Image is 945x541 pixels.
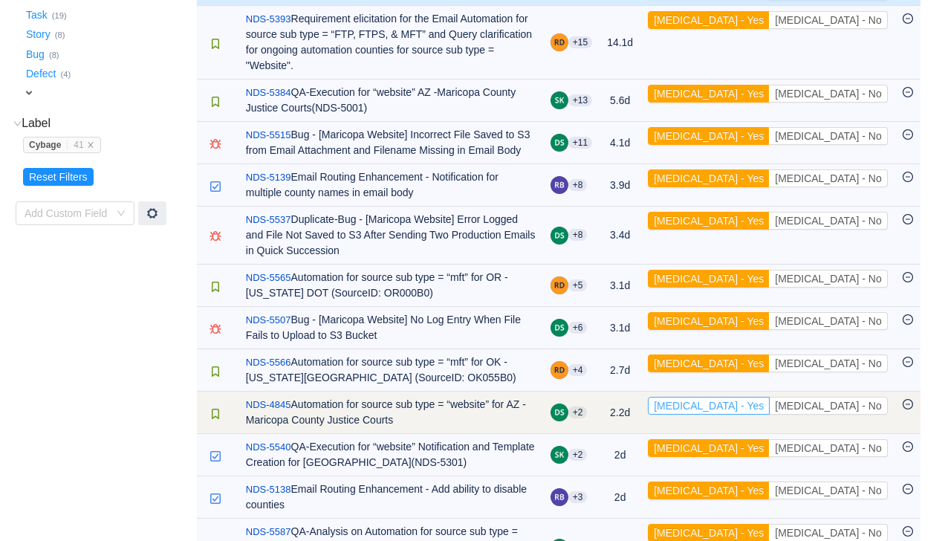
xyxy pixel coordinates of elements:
[648,212,770,230] button: [MEDICAL_DATA] - Yes
[648,169,770,187] button: [MEDICAL_DATA] - Yes
[238,6,543,80] td: Requirement elicitation for the Email Automation for source sub type = “FTP, FTPS, & MFT” and Que...
[210,281,221,293] img: 10615
[246,85,291,100] a: NDS-5384
[246,213,291,227] a: NDS-5537
[769,397,887,415] button: [MEDICAL_DATA] - No
[600,164,640,207] td: 3.9d
[648,11,770,29] button: [MEDICAL_DATA] - Yes
[246,440,291,455] a: NDS-5540
[648,482,770,499] button: [MEDICAL_DATA] - Yes
[25,206,109,221] div: Add Custom Field
[246,355,291,370] a: NDS-5566
[246,482,291,497] a: NDS-5138
[568,94,592,106] aui-badge: +13
[23,42,49,66] button: Bug
[210,38,221,50] img: 10615
[551,488,568,506] img: RB
[238,307,543,349] td: Bug - [Maricopa Website] No Log Entry When File Fails to Upload to S3 Bucket
[769,312,887,330] button: [MEDICAL_DATA] - No
[648,270,770,288] button: [MEDICAL_DATA] - Yes
[246,525,291,540] a: NDS-5587
[903,172,913,182] i: icon: minus-circle
[117,209,126,219] i: icon: down
[568,491,588,503] aui-badge: +3
[238,349,543,392] td: Automation for source sub type = “mft” for OK - [US_STATE][GEOGRAPHIC_DATA] (SourceID: OK055B0)
[246,313,291,328] a: NDS-5507
[648,439,770,457] button: [MEDICAL_DATA] - Yes
[210,366,221,378] img: 10615
[49,51,59,59] small: (8)
[210,181,221,192] img: 10618
[568,279,588,291] aui-badge: +5
[87,141,94,149] i: icon: close
[903,314,913,325] i: icon: minus-circle
[29,140,61,150] strong: Cybage
[648,85,770,103] button: [MEDICAL_DATA] - Yes
[551,276,568,294] img: RD
[551,134,568,152] img: DS
[769,169,887,187] button: [MEDICAL_DATA] - No
[769,439,887,457] button: [MEDICAL_DATA] - No
[568,137,592,149] aui-badge: +11
[246,128,291,143] a: NDS-5515
[74,140,83,150] span: 41
[769,127,887,145] button: [MEDICAL_DATA] - No
[551,446,568,464] img: SK
[769,270,887,288] button: [MEDICAL_DATA] - No
[600,207,640,265] td: 3.4d
[551,33,568,51] img: RD
[23,62,60,86] button: Defect
[769,85,887,103] button: [MEDICAL_DATA] - No
[246,270,291,285] a: NDS-5565
[600,307,640,349] td: 3.1d
[568,449,588,461] aui-badge: +2
[238,164,543,207] td: Email Routing Enhancement - Notification for multiple county names in email body
[238,392,543,434] td: Automation for source sub type = “website” for AZ -Maricopa County Justice Courts
[551,91,568,109] img: SK
[903,526,913,537] i: icon: minus-circle
[246,170,291,185] a: NDS-5139
[210,138,221,150] img: 10603
[903,87,913,97] i: icon: minus-circle
[600,6,640,80] td: 14.1d
[903,214,913,224] i: icon: minus-circle
[23,87,35,99] span: expand
[551,227,568,244] img: DS
[60,70,71,79] small: (4)
[600,392,640,434] td: 2.2d
[238,80,543,122] td: QA-Execution for “website” AZ -Maricopa County Justice Courts(NDS-5001)
[52,11,67,20] small: (19)
[210,230,221,242] img: 10603
[568,322,588,334] aui-badge: +6
[648,312,770,330] button: [MEDICAL_DATA] - Yes
[551,319,568,337] img: DS
[210,96,221,108] img: 10615
[23,3,52,27] button: Task
[246,12,291,27] a: NDS-5393
[551,404,568,421] img: DS
[551,361,568,379] img: RD
[568,364,588,376] aui-badge: +4
[903,129,913,140] i: icon: minus-circle
[600,265,640,307] td: 3.1d
[903,441,913,452] i: icon: minus-circle
[903,484,913,494] i: icon: minus-circle
[23,168,94,186] button: Reset Filters
[23,23,55,47] button: Story
[238,434,543,476] td: QA-Execution for “website” Notification and Template Creation for [GEOGRAPHIC_DATA](NDS-5301)
[568,179,588,191] aui-badge: +8
[769,482,887,499] button: [MEDICAL_DATA] - No
[600,122,640,164] td: 4.1d
[769,354,887,372] button: [MEDICAL_DATA] - No
[769,212,887,230] button: [MEDICAL_DATA] - No
[568,36,592,48] aui-badge: +15
[903,13,913,24] i: icon: minus-circle
[238,207,543,265] td: Duplicate-Bug - [Maricopa Website] Error Logged and File Not Saved to S3 After Sending Two Produc...
[55,30,65,39] small: (8)
[238,122,543,164] td: Bug - [Maricopa Website] Incorrect File Saved to S3 from Email Attachment and Filename Missing in...
[210,408,221,420] img: 10615
[648,127,770,145] button: [MEDICAL_DATA] - Yes
[568,406,588,418] aui-badge: +2
[769,11,887,29] button: [MEDICAL_DATA] - No
[648,354,770,372] button: [MEDICAL_DATA] - Yes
